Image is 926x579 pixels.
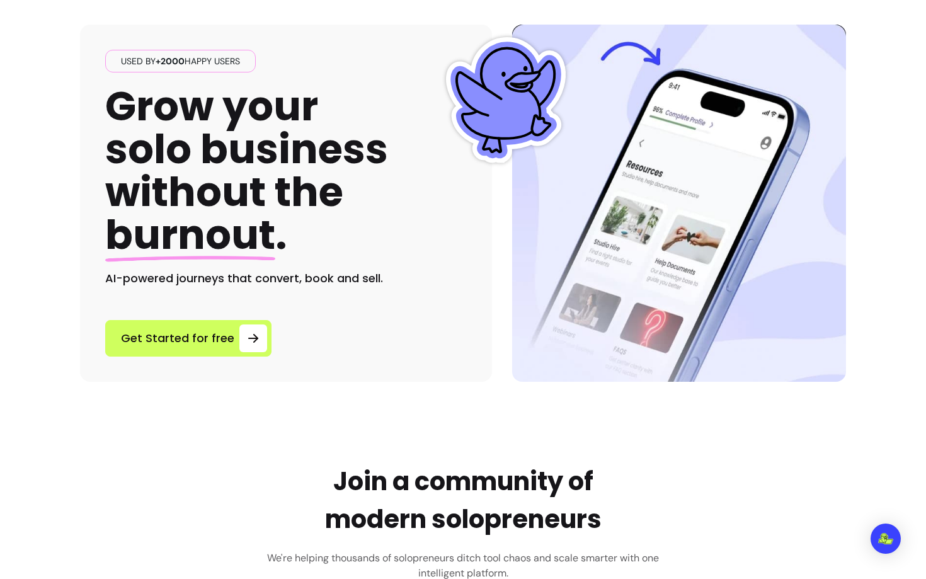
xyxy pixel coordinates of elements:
[121,330,234,347] span: Get Started for free
[116,55,245,67] span: Used by happy users
[325,462,602,538] h2: Join a community of modern solopreneurs
[443,37,569,163] img: Fluum Duck sticker
[512,25,846,382] img: Hero
[105,320,272,357] a: Get Started for free
[105,207,275,263] span: burnout
[105,85,388,257] h1: Grow your solo business without the .
[871,524,901,554] div: Open Intercom Messenger
[105,270,467,287] h2: AI-powered journeys that convert, book and sell.
[156,55,185,67] span: +2000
